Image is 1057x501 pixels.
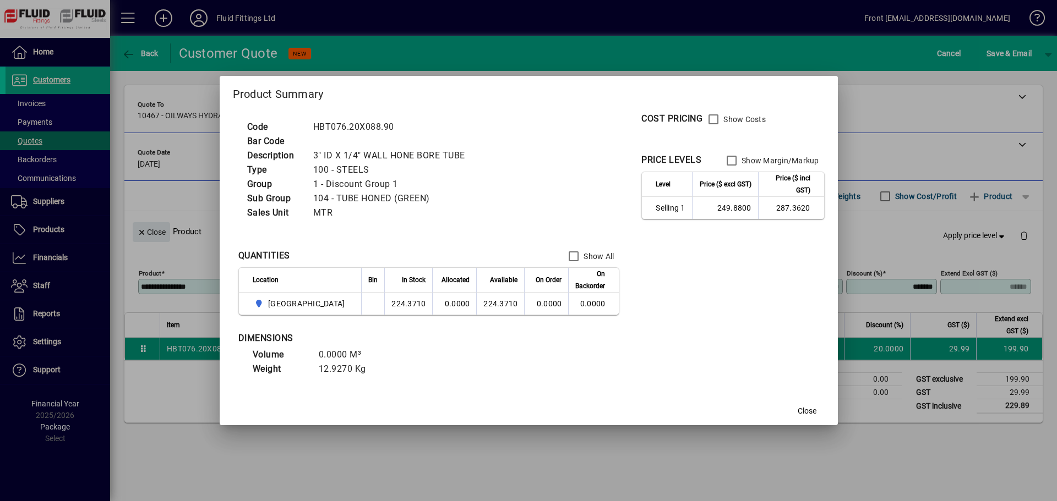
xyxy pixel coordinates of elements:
[308,191,478,206] td: 104 - TUBE HONED (GREEN)
[568,293,619,315] td: 0.0000
[575,268,605,292] span: On Backorder
[384,293,432,315] td: 224.3710
[313,362,379,376] td: 12.9270 Kg
[765,172,810,196] span: Price ($ incl GST)
[242,163,308,177] td: Type
[253,297,350,310] span: AUCKLAND
[308,206,478,220] td: MTR
[220,76,838,108] h2: Product Summary
[238,249,290,262] div: QUANTITIES
[656,178,671,190] span: Level
[798,405,816,417] span: Close
[238,332,514,345] div: DIMENSIONS
[247,362,313,376] td: Weight
[537,299,562,308] span: 0.0000
[442,274,470,286] span: Allocated
[692,197,758,219] td: 249.8800
[308,163,478,177] td: 100 - STEELS
[242,191,308,206] td: Sub Group
[242,206,308,220] td: Sales Unit
[242,134,308,148] td: Bar Code
[242,177,308,191] td: Group
[432,293,476,315] td: 0.0000
[476,293,524,315] td: 224.3710
[402,274,426,286] span: In Stock
[490,274,517,286] span: Available
[268,298,345,309] span: [GEOGRAPHIC_DATA]
[656,202,685,213] span: Selling 1
[242,148,308,163] td: Description
[789,401,825,421] button: Close
[641,153,701,167] div: PRICE LEVELS
[242,120,308,134] td: Code
[536,274,562,286] span: On Order
[253,274,279,286] span: Location
[368,274,378,286] span: Bin
[581,251,614,262] label: Show All
[641,112,702,125] div: COST PRICING
[313,348,379,362] td: 0.0000 M³
[247,348,313,362] td: Volume
[739,155,819,166] label: Show Margin/Markup
[308,120,478,134] td: HBT076.20X088.90
[700,178,751,190] span: Price ($ excl GST)
[308,177,478,191] td: 1 - Discount Group 1
[721,114,766,125] label: Show Costs
[758,197,824,219] td: 287.3620
[308,148,478,163] td: 3" ID X 1/4" WALL HONE BORE TUBE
